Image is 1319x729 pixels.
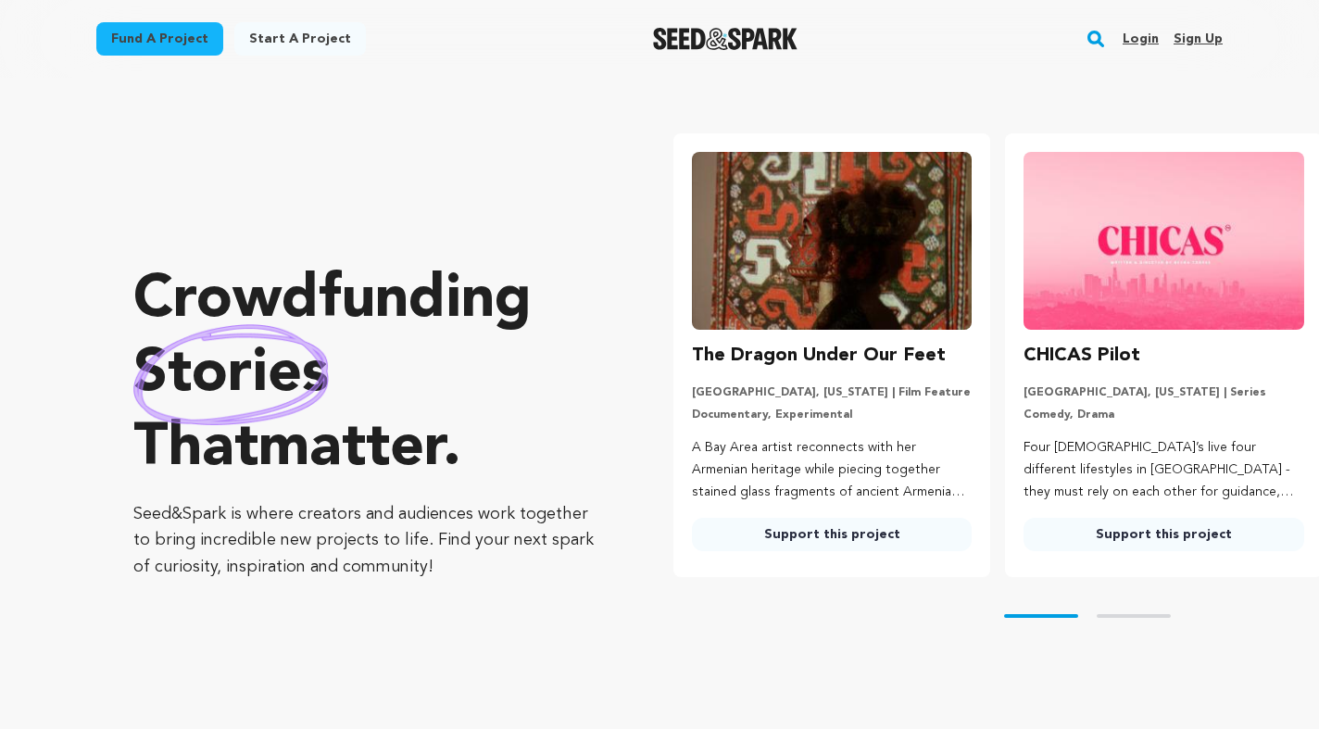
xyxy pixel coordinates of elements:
a: Seed&Spark Homepage [653,28,798,50]
a: Login [1123,24,1159,54]
p: Seed&Spark is where creators and audiences work together to bring incredible new projects to life... [133,501,599,581]
img: The Dragon Under Our Feet image [692,152,973,330]
p: [GEOGRAPHIC_DATA], [US_STATE] | Film Feature [692,385,973,400]
a: Start a project [234,22,366,56]
img: hand sketched image [133,324,329,425]
a: Support this project [1024,518,1304,551]
p: Comedy, Drama [1024,408,1304,422]
p: Crowdfunding that . [133,264,599,486]
img: Seed&Spark Logo Dark Mode [653,28,798,50]
p: Four [DEMOGRAPHIC_DATA]’s live four different lifestyles in [GEOGRAPHIC_DATA] - they must rely on... [1024,437,1304,503]
span: matter [258,420,443,479]
a: Sign up [1174,24,1223,54]
img: CHICAS Pilot image [1024,152,1304,330]
p: [GEOGRAPHIC_DATA], [US_STATE] | Series [1024,385,1304,400]
p: A Bay Area artist reconnects with her Armenian heritage while piecing together stained glass frag... [692,437,973,503]
a: Support this project [692,518,973,551]
h3: CHICAS Pilot [1024,341,1140,371]
h3: The Dragon Under Our Feet [692,341,946,371]
a: Fund a project [96,22,223,56]
p: Documentary, Experimental [692,408,973,422]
